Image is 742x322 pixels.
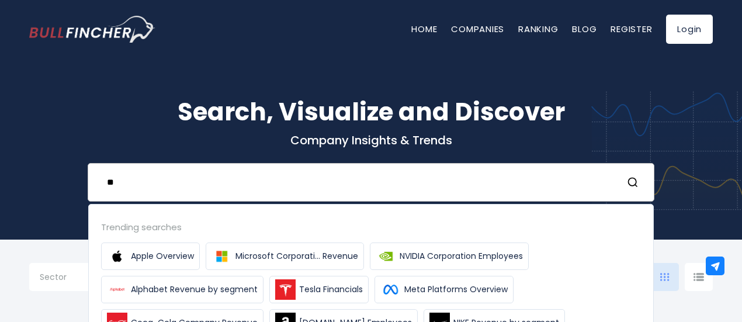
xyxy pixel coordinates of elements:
[627,175,642,190] button: Search
[400,250,523,262] span: NVIDIA Corporation Employees
[29,16,155,43] img: Bullfincher logo
[451,23,504,35] a: Companies
[29,133,713,148] p: Company Insights & Trends
[611,23,652,35] a: Register
[370,243,529,270] a: NVIDIA Corporation Employees
[299,283,363,296] span: Tesla Financials
[131,283,258,296] span: Alphabet Revenue by segment
[411,23,437,35] a: Home
[660,273,670,281] img: icon-comp-grid.svg
[101,243,200,270] a: Apple Overview
[235,250,358,262] span: Microsoft Corporati... Revenue
[572,23,597,35] a: Blog
[29,94,713,130] h1: Search, Visualize and Discover
[206,243,364,270] a: Microsoft Corporati... Revenue
[40,272,67,282] span: Sector
[29,16,155,43] a: Go to homepage
[666,15,713,44] a: Login
[375,276,514,303] a: Meta Platforms Overview
[269,276,369,303] a: Tesla Financials
[404,283,508,296] span: Meta Platforms Overview
[131,250,194,262] span: Apple Overview
[101,276,263,303] a: Alphabet Revenue by segment
[101,220,641,234] div: Trending searches
[694,273,704,281] img: icon-comp-list-view.svg
[40,268,115,289] input: Selection
[518,23,558,35] a: Ranking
